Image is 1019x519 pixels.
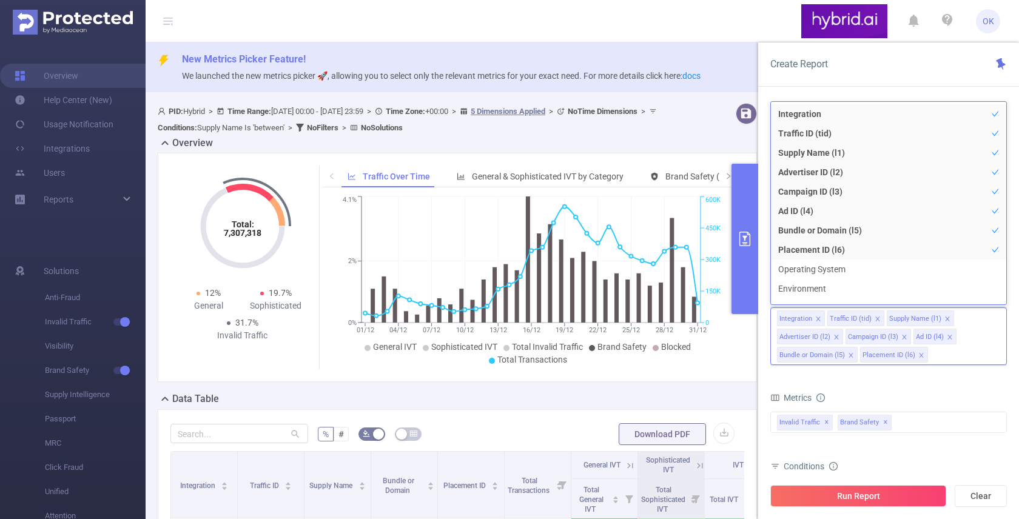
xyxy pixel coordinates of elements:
[848,329,898,345] div: Campaign ID (l3)
[545,107,557,116] span: >
[744,494,751,498] i: icon: caret-up
[710,495,740,504] span: Total IVT
[358,480,365,484] i: icon: caret-up
[838,415,892,430] span: Brand Safety
[705,224,721,232] tspan: 450K
[705,287,721,295] tspan: 150K
[913,329,957,344] li: Ad ID (l4)
[15,112,113,136] a: Usage Notification
[343,196,357,204] tspan: 4.1%
[705,196,721,204] tspan: 600K
[180,481,217,490] span: Integration
[44,187,73,212] a: Reports
[641,486,685,514] span: Total Sophisticated IVT
[15,136,90,161] a: Integrations
[428,480,434,484] i: icon: caret-up
[472,172,624,181] span: General & Sophisticated IVT by Category
[637,107,649,116] span: >
[363,172,430,181] span: Traffic Over Time
[348,172,356,181] i: icon: line-chart
[777,310,825,326] li: Integration
[955,485,1007,507] button: Clear
[744,494,751,501] div: Sort
[770,393,812,403] span: Metrics
[489,326,506,334] tspan: 13/12
[744,498,751,502] i: icon: caret-down
[771,240,1006,259] li: Placement ID (l6)
[243,300,310,312] div: Sophisticated
[733,461,744,469] span: IVT
[386,107,425,116] b: Time Zone:
[992,285,999,292] i: icon: check
[457,172,465,181] i: icon: bar-chart
[44,195,73,204] span: Reports
[44,259,79,283] span: Solutions
[779,329,830,345] div: Advertiser ID (l2)
[45,286,146,310] span: Anti-Fraud
[227,107,271,116] b: Time Range:
[158,123,197,132] b: Conditions :
[235,318,258,327] span: 31.7%
[471,107,545,116] u: 5 Dimensions Applied
[45,334,146,358] span: Visibility
[992,110,999,118] i: icon: check
[221,480,228,487] div: Sort
[705,319,709,327] tspan: 0
[827,310,884,326] li: Traffic ID (tid)
[829,462,838,470] i: icon: info-circle
[205,107,217,116] span: >
[45,480,146,504] span: Unified
[682,71,701,81] a: docs
[170,424,308,443] input: Search...
[15,161,65,185] a: Users
[655,326,673,334] tspan: 28/12
[45,310,146,334] span: Invalid Traffic
[613,498,619,502] i: icon: caret-down
[363,107,375,116] span: >
[770,485,946,507] button: Run Report
[497,355,567,364] span: Total Transactions
[705,256,721,264] tspan: 300K
[358,485,365,489] i: icon: caret-down
[622,326,639,334] tspan: 25/12
[901,334,907,341] i: icon: close
[816,393,825,402] i: icon: info-circle
[771,143,1006,162] li: Supply Name (l1)
[646,456,690,474] span: Sophisticated IVT
[687,479,704,518] i: Filter menu
[285,485,292,489] i: icon: caret-down
[172,392,219,406] h2: Data Table
[661,342,691,352] span: Blocked
[448,107,460,116] span: >
[269,288,292,298] span: 19.7%
[848,352,854,360] i: icon: close
[45,358,146,383] span: Brand Safety
[784,461,838,471] span: Conditions
[182,71,701,81] span: We launched the new metrics picker 🚀, allowing you to select only the relevant metrics for your e...
[583,461,620,469] span: General IVT
[492,480,499,484] i: icon: caret-up
[284,123,296,132] span: >
[284,480,292,487] div: Sort
[771,124,1006,143] li: Traffic ID (tid)
[579,486,604,514] span: Total General IVT
[771,104,1006,124] li: Integration
[613,494,619,498] i: icon: caret-up
[358,480,366,487] div: Sort
[491,480,499,487] div: Sort
[427,480,434,487] div: Sort
[620,479,637,518] i: Filter menu
[771,201,1006,221] li: Ad ID (l4)
[169,107,183,116] b: PID:
[338,123,350,132] span: >
[770,58,828,70] span: Create Report
[665,172,756,181] span: Brand Safety (Detected)
[522,326,540,334] tspan: 16/12
[777,347,858,363] li: Bundle or Domain (l5)
[45,431,146,455] span: MRC
[860,347,928,363] li: Placement ID (l6)
[45,383,146,407] span: Supply Intelligence
[688,326,706,334] tspan: 31/12
[777,415,833,430] span: Invalid Traffic
[771,298,1006,318] li: Browser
